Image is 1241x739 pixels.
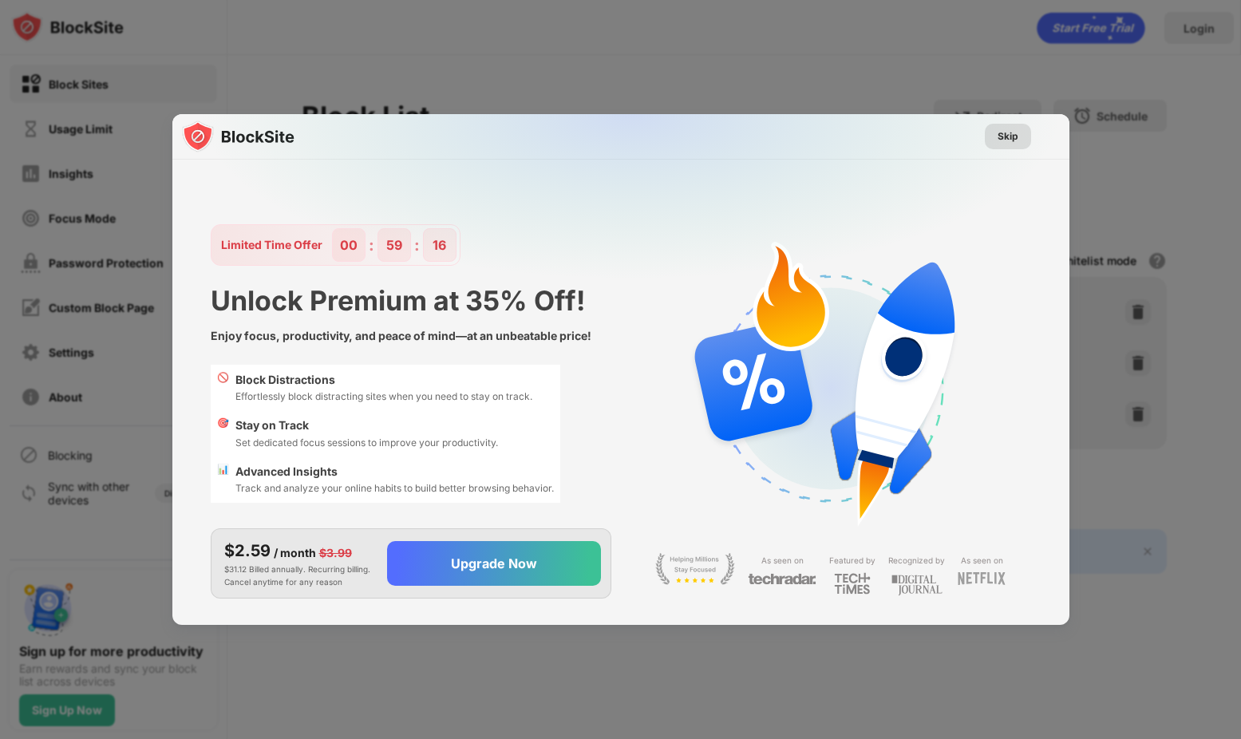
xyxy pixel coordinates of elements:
[235,480,554,496] div: Track and analyze your online habits to build better browsing behavior.
[655,553,735,585] img: light-stay-focus.svg
[761,553,804,568] div: As seen on
[748,572,816,586] img: light-techradar.svg
[217,417,229,450] div: 🎯
[224,539,271,563] div: $2.59
[888,553,945,568] div: Recognized by
[235,435,498,450] div: Set dedicated focus sessions to improve your productivity.
[958,572,1006,585] img: light-netflix.svg
[834,572,871,595] img: light-techtimes.svg
[961,553,1003,568] div: As seen on
[235,463,554,480] div: Advanced Insights
[829,553,875,568] div: Featured by
[224,539,374,588] div: $31.12 Billed annually. Recurring billing. Cancel anytime for any reason
[182,114,1079,430] img: gradient.svg
[451,555,537,571] div: Upgrade Now
[891,572,943,599] img: light-digital-journal.svg
[274,544,316,562] div: / month
[319,544,352,562] div: $3.99
[998,128,1018,144] div: Skip
[217,463,229,496] div: 📊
